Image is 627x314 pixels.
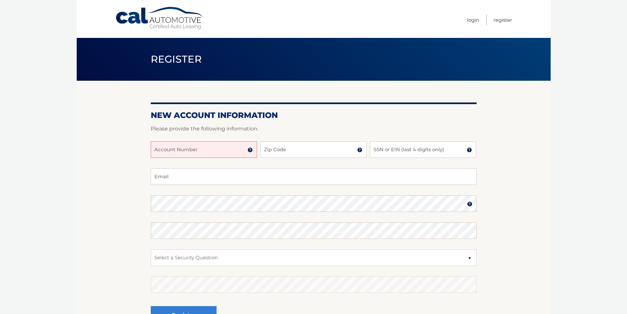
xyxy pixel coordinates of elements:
span: Register [151,53,202,65]
img: tooltip.svg [357,147,362,153]
input: Account Number [151,141,257,158]
input: Zip Code [260,141,367,158]
h2: New Account Information [151,110,477,120]
a: Cal Automotive [115,7,204,30]
input: Email [151,168,477,185]
a: Register [493,14,512,25]
img: tooltip.svg [467,201,472,207]
input: SSN or EIN (last 4 digits only) [370,141,476,158]
p: Please provide the following information. [151,124,477,133]
a: Login [467,14,479,25]
img: tooltip.svg [248,147,253,153]
img: tooltip.svg [467,147,472,153]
